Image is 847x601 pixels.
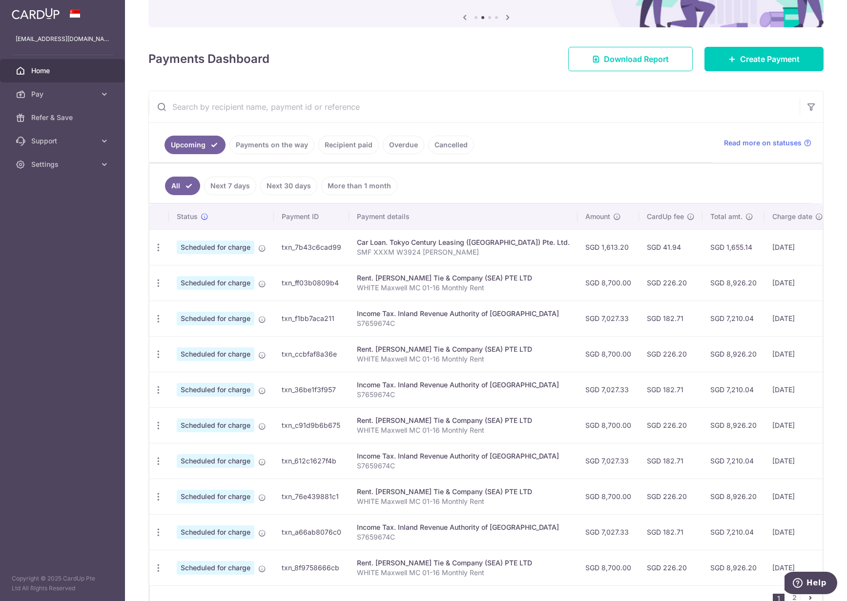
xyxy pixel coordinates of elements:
td: [DATE] [764,229,831,265]
span: Settings [31,160,96,169]
a: Recipient paid [318,136,379,154]
span: Scheduled for charge [177,419,254,432]
td: SGD 8,700.00 [578,336,639,372]
td: [DATE] [764,550,831,585]
p: WHITE Maxwell MC 01-16 Monthly Rent [357,283,570,293]
th: Payment ID [274,204,349,229]
span: Scheduled for charge [177,347,254,361]
td: [DATE] [764,443,831,479]
td: SGD 182.71 [639,300,702,336]
td: txn_36be1f3f957 [274,372,349,407]
td: SGD 226.20 [639,336,702,372]
span: Read more on statuses [724,138,802,148]
td: SGD 8,700.00 [578,407,639,443]
th: Payment details [349,204,578,229]
td: txn_612c1627f4b [274,443,349,479]
div: Income Tax. Inland Revenue Authority of [GEOGRAPHIC_DATA] [357,451,570,461]
td: [DATE] [764,336,831,372]
td: txn_ccbfaf8a36e [274,336,349,372]
span: Scheduled for charge [177,525,254,539]
span: Create Payment [740,53,800,65]
a: Next 7 days [204,177,256,195]
a: Read more on statuses [724,138,811,148]
td: SGD 226.20 [639,265,702,300]
p: [EMAIL_ADDRESS][DOMAIN_NAME] [16,34,109,44]
div: Car Loan. Tokyo Century Leasing ([GEOGRAPHIC_DATA]) Pte. Ltd. [357,238,570,247]
td: [DATE] [764,407,831,443]
span: Download Report [604,53,669,65]
span: Refer & Save [31,113,96,122]
td: SGD 226.20 [639,407,702,443]
td: SGD 1,613.20 [578,229,639,265]
h4: Payments Dashboard [148,50,269,68]
td: SGD 8,926.20 [702,265,764,300]
span: Support [31,136,96,146]
td: SGD 182.71 [639,372,702,407]
a: Payments on the way [229,136,314,154]
span: Amount [585,212,610,221]
p: WHITE Maxwell MC 01-16 Monthly Rent [357,425,570,435]
iframe: Opens a widget where you can find more information [785,572,837,596]
td: SGD 182.71 [639,443,702,479]
p: S7659674C [357,319,570,328]
a: Download Report [568,47,693,71]
td: SGD 8,700.00 [578,479,639,514]
td: txn_76e439881c1 [274,479,349,514]
td: SGD 7,210.04 [702,514,764,550]
p: WHITE Maxwell MC 01-16 Monthly Rent [357,497,570,506]
span: Scheduled for charge [177,490,254,503]
a: Overdue [383,136,424,154]
td: SGD 7,027.33 [578,443,639,479]
span: CardUp fee [647,212,684,221]
td: SGD 8,926.20 [702,336,764,372]
a: Upcoming [165,136,226,154]
p: SMF XXXM W3924 [PERSON_NAME] [357,247,570,257]
p: WHITE Maxwell MC 01-16 Monthly Rent [357,354,570,364]
td: SGD 1,655.14 [702,229,764,265]
span: Scheduled for charge [177,240,254,254]
div: Rent. [PERSON_NAME] Tie & Company (SEA) PTE LTD [357,344,570,354]
td: [DATE] [764,479,831,514]
span: Pay [31,89,96,99]
span: Scheduled for charge [177,561,254,575]
img: CardUp [12,8,60,20]
td: txn_8f9758666cb [274,550,349,585]
a: Create Payment [704,47,824,71]
a: All [165,177,200,195]
td: SGD 41.94 [639,229,702,265]
div: Income Tax. Inland Revenue Authority of [GEOGRAPHIC_DATA] [357,309,570,319]
span: Total amt. [710,212,743,221]
td: [DATE] [764,300,831,336]
p: S7659674C [357,532,570,542]
td: SGD 7,027.33 [578,514,639,550]
td: txn_7b43c6cad99 [274,229,349,265]
span: Scheduled for charge [177,276,254,290]
span: Status [177,212,198,221]
div: Rent. [PERSON_NAME] Tie & Company (SEA) PTE LTD [357,273,570,283]
p: S7659674C [357,461,570,471]
span: Home [31,66,96,76]
input: Search by recipient name, payment id or reference [149,91,800,122]
td: txn_a66ab8076c0 [274,514,349,550]
a: Next 30 days [260,177,317,195]
td: txn_ff03b0809b4 [274,265,349,300]
a: Cancelled [428,136,474,154]
span: Charge date [772,212,812,221]
td: [DATE] [764,514,831,550]
td: txn_c91d9b6b675 [274,407,349,443]
span: Scheduled for charge [177,312,254,325]
td: SGD 8,700.00 [578,550,639,585]
td: SGD 8,926.20 [702,479,764,514]
td: SGD 7,210.04 [702,300,764,336]
span: Scheduled for charge [177,383,254,397]
div: Rent. [PERSON_NAME] Tie & Company (SEA) PTE LTD [357,558,570,568]
td: SGD 8,926.20 [702,550,764,585]
td: SGD 7,027.33 [578,372,639,407]
p: WHITE Maxwell MC 01-16 Monthly Rent [357,568,570,578]
td: SGD 8,926.20 [702,407,764,443]
td: SGD 226.20 [639,479,702,514]
div: Income Tax. Inland Revenue Authority of [GEOGRAPHIC_DATA] [357,380,570,390]
td: SGD 182.71 [639,514,702,550]
td: [DATE] [764,265,831,300]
